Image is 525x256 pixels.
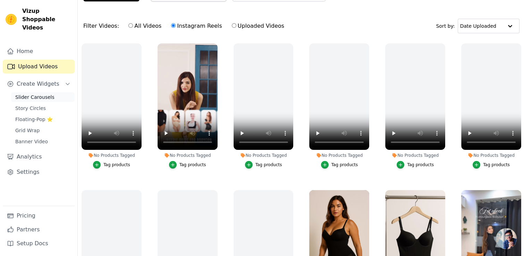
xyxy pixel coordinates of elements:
[496,228,517,249] div: Open chat
[331,162,358,168] div: Tag products
[255,162,282,168] div: Tag products
[397,161,434,169] button: Tag products
[169,161,206,169] button: Tag products
[11,103,75,113] a: Story Circles
[11,137,75,146] a: Banner Video
[385,153,445,158] div: No Products Tagged
[473,161,510,169] button: Tag products
[83,18,288,34] div: Filter Videos:
[179,162,206,168] div: Tag products
[3,165,75,179] a: Settings
[22,7,72,32] span: Vizup Shoppable Videos
[3,77,75,91] button: Create Widgets
[15,127,40,134] span: Grid Wrap
[15,105,46,112] span: Story Circles
[3,237,75,250] a: Setup Docs
[6,14,17,25] img: Vizup
[158,153,218,158] div: No Products Tagged
[128,22,162,31] label: All Videos
[171,23,176,28] input: Instagram Reels
[128,23,133,28] input: All Videos
[11,114,75,124] a: Floating-Pop ⭐
[309,153,369,158] div: No Products Tagged
[15,138,48,145] span: Banner Video
[93,161,130,169] button: Tag products
[11,92,75,102] a: Slider Carousels
[321,161,358,169] button: Tag products
[407,162,434,168] div: Tag products
[3,223,75,237] a: Partners
[461,153,521,158] div: No Products Tagged
[3,150,75,164] a: Analytics
[231,22,285,31] label: Uploaded Videos
[234,153,294,158] div: No Products Tagged
[17,80,59,88] span: Create Widgets
[15,94,54,101] span: Slider Carousels
[483,162,510,168] div: Tag products
[245,161,282,169] button: Tag products
[3,209,75,223] a: Pricing
[82,153,142,158] div: No Products Tagged
[11,126,75,135] a: Grid Wrap
[232,23,236,28] input: Uploaded Videos
[436,19,520,33] div: Sort by:
[171,22,222,31] label: Instagram Reels
[103,162,130,168] div: Tag products
[3,60,75,74] a: Upload Videos
[3,44,75,58] a: Home
[15,116,53,123] span: Floating-Pop ⭐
